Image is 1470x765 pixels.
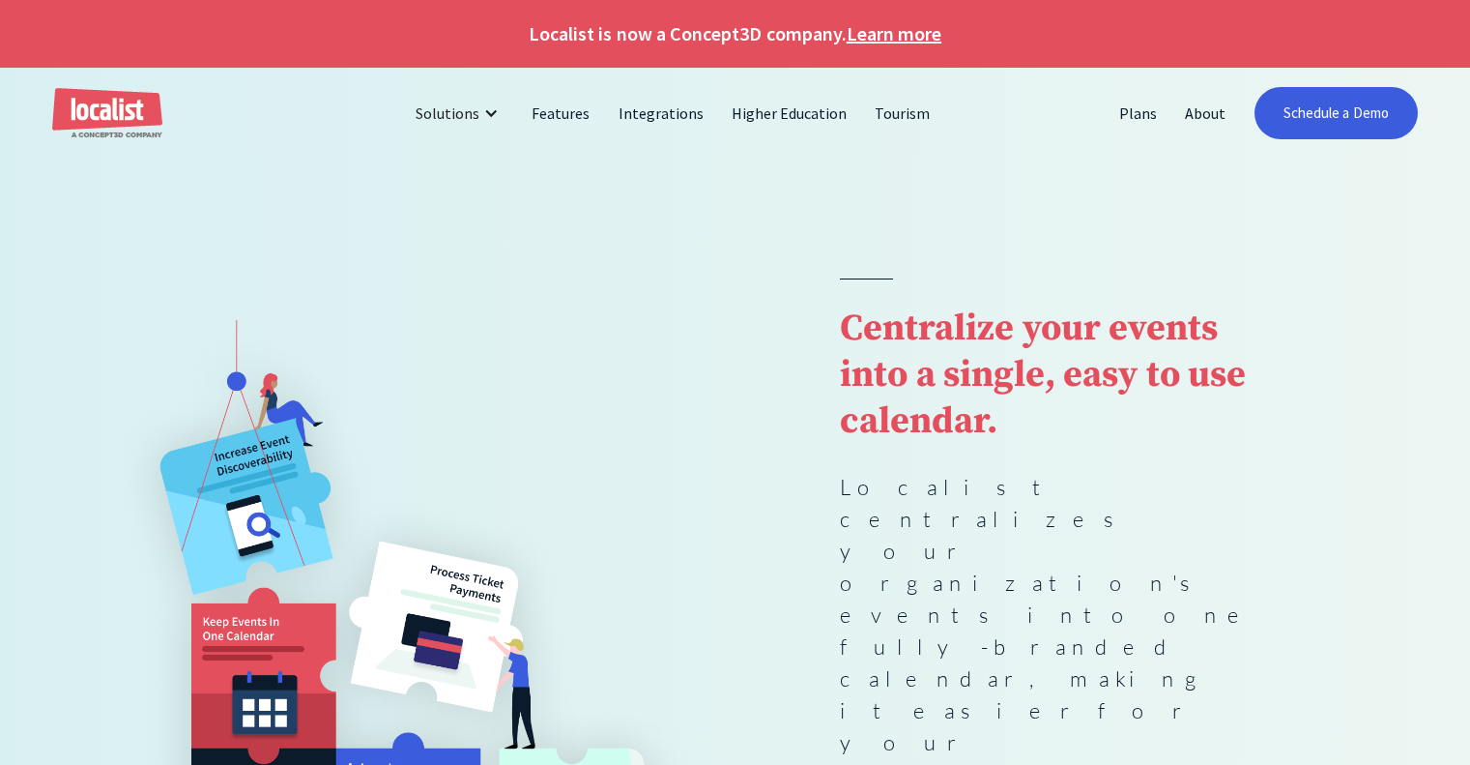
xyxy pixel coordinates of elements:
[605,90,718,136] a: Integrations
[840,306,1246,445] strong: Centralize your events into a single, easy to use calendar.
[847,19,941,48] a: Learn more
[518,90,604,136] a: Features
[718,90,862,136] a: Higher Education
[861,90,944,136] a: Tourism
[1171,90,1240,136] a: About
[1254,87,1418,139] a: Schedule a Demo
[1106,90,1171,136] a: Plans
[52,88,162,139] a: home
[416,102,479,125] div: Solutions
[401,90,518,136] div: Solutions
